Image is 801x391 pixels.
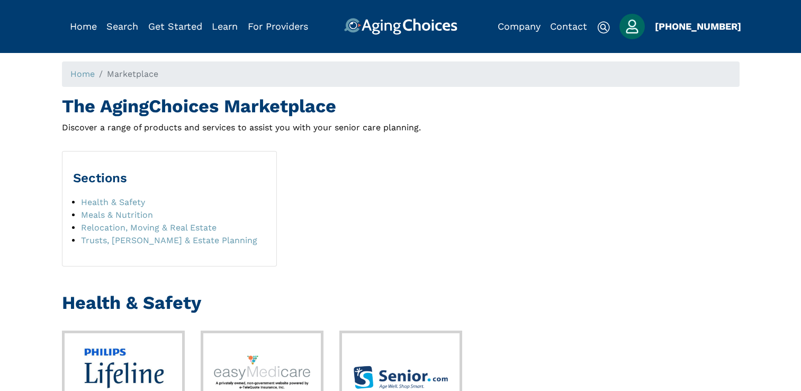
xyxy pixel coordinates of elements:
[62,121,740,134] p: Discover a range of products and services to assist you with your senior care planning.
[148,21,202,32] a: Get Started
[62,61,740,87] nav: breadcrumb
[344,18,457,35] img: AgingChoices
[619,14,645,39] img: user_avatar.jpg
[248,21,308,32] a: For Providers
[62,292,201,313] h2: Health & Safety
[81,223,217,233] a: Relocation, Moving & Real Estate
[81,235,257,245] a: Trusts, [PERSON_NAME] & Estate Planning
[73,168,266,188] div: Sections
[70,21,97,32] a: Home
[106,18,138,35] div: Popover trigger
[106,21,138,32] a: Search
[498,21,541,32] a: Company
[619,14,645,39] div: Popover trigger
[81,197,145,207] a: Health & Safety
[550,21,587,32] a: Contact
[655,21,741,32] a: [PHONE_NUMBER]
[107,69,158,79] span: Marketplace
[62,301,201,311] a: Health & Safety
[62,95,740,117] h1: The AgingChoices Marketplace
[597,21,610,34] img: search-icon.svg
[81,210,153,220] a: Meals & Nutrition
[212,21,238,32] a: Learn
[70,69,95,79] a: Home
